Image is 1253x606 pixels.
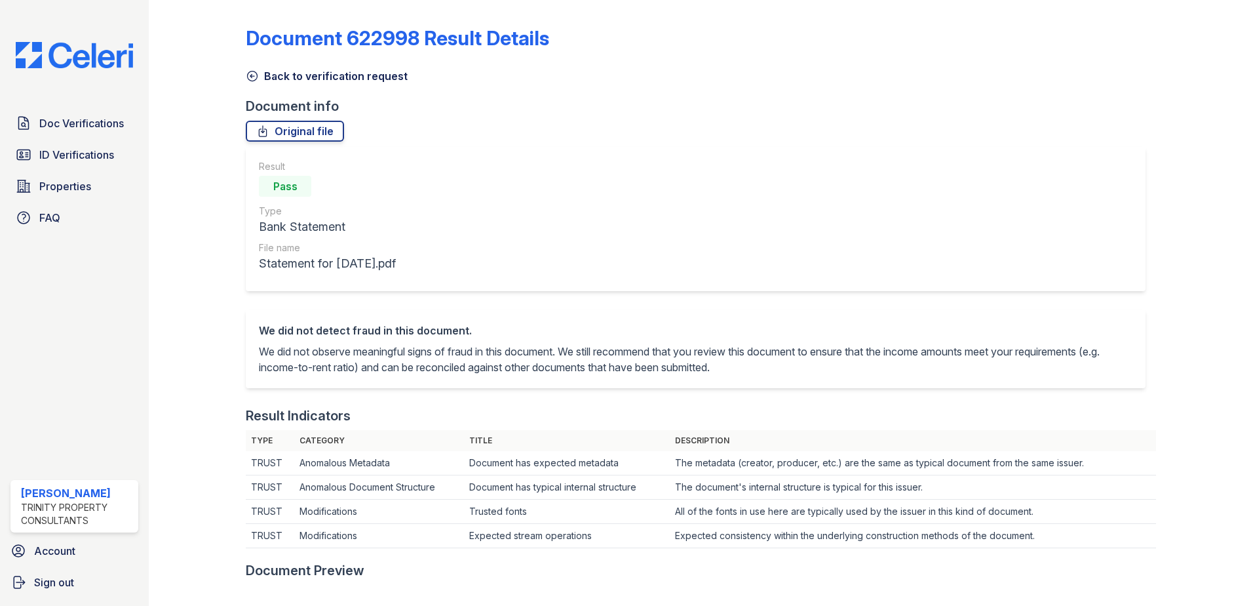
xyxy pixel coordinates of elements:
a: Back to verification request [246,68,408,84]
p: We did not observe meaningful signs of fraud in this document. We still recommend that you review... [259,344,1132,375]
td: The metadata (creator, producer, etc.) are the same as typical document from the same issuer. [670,451,1156,475]
div: File name [259,241,396,254]
div: Bank Statement [259,218,396,236]
span: Sign out [34,575,74,590]
td: The document's internal structure is typical for this issuer. [670,475,1156,500]
th: Category [294,430,464,451]
td: Trusted fonts [464,500,670,524]
span: Doc Verifications [39,115,124,131]
a: Account [5,538,144,564]
a: Properties [10,173,138,199]
div: Result [259,160,396,173]
div: [PERSON_NAME] [21,485,133,501]
div: We did not detect fraud in this document. [259,323,1132,338]
div: Pass [259,176,311,197]
td: Document has typical internal structure [464,475,670,500]
td: Expected consistency within the underlying construction methods of the document. [670,524,1156,548]
div: Statement for [DATE].pdf [259,254,396,273]
span: FAQ [39,210,60,226]
span: ID Verifications [39,147,114,163]
td: TRUST [246,475,294,500]
a: Sign out [5,569,144,596]
td: All of the fonts in use here are typically used by the issuer in this kind of document. [670,500,1156,524]
a: ID Verifications [10,142,138,168]
td: TRUST [246,451,294,475]
div: Document info [246,97,1156,115]
th: Type [246,430,294,451]
td: Anomalous Document Structure [294,475,464,500]
div: Type [259,205,396,218]
td: Modifications [294,500,464,524]
th: Description [670,430,1156,451]
a: Doc Verifications [10,110,138,136]
td: Modifications [294,524,464,548]
span: Account [34,543,75,559]
img: CE_Logo_Blue-a8612792a0a2168367f1c8372b55b34899dd931a85d93a1a3d3e32e68fde9ad4.png [5,42,144,68]
div: Trinity Property Consultants [21,501,133,527]
a: Original file [246,121,344,142]
td: Anomalous Metadata [294,451,464,475]
div: Document Preview [246,561,364,580]
td: TRUST [246,524,294,548]
span: Properties [39,178,91,194]
td: TRUST [246,500,294,524]
iframe: chat widget [1198,554,1240,593]
div: Result Indicators [246,407,351,425]
a: FAQ [10,205,138,231]
a: Document 622998 Result Details [246,26,549,50]
td: Expected stream operations [464,524,670,548]
th: Title [464,430,670,451]
td: Document has expected metadata [464,451,670,475]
